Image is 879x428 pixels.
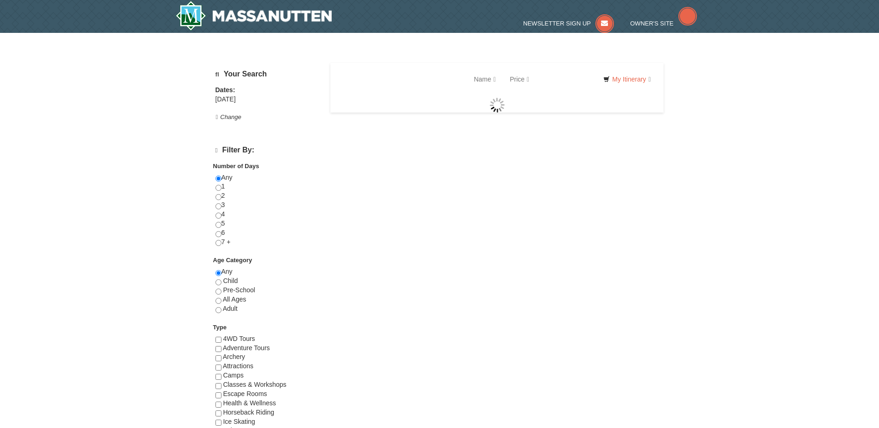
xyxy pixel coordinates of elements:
[223,344,270,352] span: Adventure Tours
[223,399,276,407] span: Health & Wellness
[597,72,657,86] a: My Itinerary
[630,20,674,27] span: Owner's Site
[215,70,319,79] h5: Your Search
[215,173,319,256] div: Any 1 2 3 4 5 6 7 +
[215,146,319,155] h4: Filter By:
[223,296,247,303] span: All Ages
[223,371,243,379] span: Camps
[223,277,238,284] span: Child
[176,1,332,31] img: Massanutten Resort Logo
[215,95,319,104] div: [DATE]
[223,409,274,416] span: Horseback Riding
[223,381,286,388] span: Classes & Workshops
[215,112,242,122] button: Change
[223,418,255,425] span: Ice Skating
[490,98,505,113] img: wait gif
[223,390,267,397] span: Escape Rooms
[213,324,227,331] strong: Type
[223,353,245,360] span: Archery
[213,257,253,264] strong: Age Category
[467,70,503,88] a: Name
[523,20,591,27] span: Newsletter Sign Up
[223,305,238,312] span: Adult
[223,362,253,370] span: Attractions
[223,335,255,342] span: 4WD Tours
[630,20,697,27] a: Owner's Site
[503,70,536,88] a: Price
[223,286,255,294] span: Pre-School
[215,267,319,322] div: Any
[213,163,259,170] strong: Number of Days
[215,86,235,94] strong: Dates:
[176,1,332,31] a: Massanutten Resort
[523,20,614,27] a: Newsletter Sign Up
